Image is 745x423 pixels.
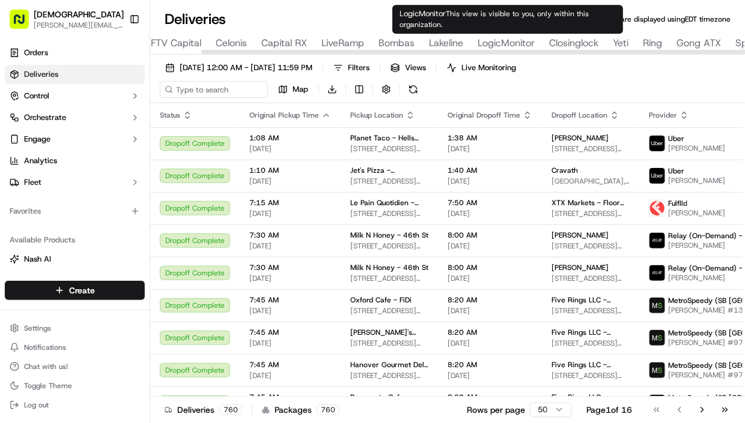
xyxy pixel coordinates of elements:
button: [DEMOGRAPHIC_DATA] [34,8,124,20]
div: 📗 [12,175,22,184]
span: [DATE] [448,241,532,251]
span: [DATE] [249,209,331,218]
a: Analytics [5,151,145,170]
img: relay_logo_black.png [649,265,665,281]
span: Oxford Cafe - FiDi [350,295,412,305]
span: Notifications [24,343,66,352]
a: Nash AI [10,254,140,265]
span: LogicMonitor [478,36,535,50]
span: [DATE] [448,338,532,348]
span: [PERSON_NAME] [668,143,725,153]
button: [PERSON_NAME][EMAIL_ADDRESS][DOMAIN_NAME] [34,20,124,30]
a: 📗Knowledge Base [7,169,97,190]
span: [STREET_ADDRESS][US_STATE] [552,144,630,154]
span: Cravath [552,166,578,175]
span: 1:40 AM [448,166,532,175]
button: Toggle Theme [5,377,145,394]
span: [STREET_ADDRESS][US_STATE] [552,306,630,316]
span: [DATE] [448,209,532,218]
span: Control [24,91,49,101]
img: profile_Fulflld_OnFleet_Thistle_SF.png [649,200,665,216]
a: Orders [5,43,145,62]
span: FTV Capital [151,36,201,50]
span: Ring [643,36,662,50]
span: Le Pain Quotidien - [STREET_ADDRESS] [350,198,428,208]
span: [STREET_ADDRESS][US_STATE] [350,306,428,316]
span: [PERSON_NAME] [552,133,609,143]
span: [DATE] [448,274,532,283]
span: Five Rings LLC - [GEOGRAPHIC_DATA] - Floor 30 [552,360,630,370]
span: Milk N Honey - 46th St [350,263,428,272]
span: [DATE] [249,306,331,316]
a: 💻API Documentation [97,169,198,190]
span: Bombas [379,36,415,50]
div: 760 [317,404,339,415]
span: [PERSON_NAME] [552,263,609,272]
span: [STREET_ADDRESS][US_STATE] [350,274,428,283]
span: API Documentation [114,173,193,185]
span: 1:08 AM [249,133,331,143]
span: [STREET_ADDRESS][US_STATE] [552,274,630,283]
span: Gong ATX [677,36,721,50]
span: [DATE] [448,306,532,316]
span: XTX Markets - Floor 64th Floor [552,198,630,208]
span: [STREET_ADDRESS][US_STATE] [552,241,630,251]
span: Knowledge Base [24,173,92,185]
button: Nash AI [5,250,145,269]
span: [PERSON_NAME] [668,208,725,218]
button: Fleet [5,173,145,192]
div: Available Products [5,230,145,250]
span: 7:45 AM [249,295,331,305]
span: Views [405,62,426,73]
span: [PERSON_NAME]'s Bagels [350,328,428,337]
button: Map [273,81,314,98]
div: Packages [262,404,339,416]
span: Jet's Pizza - [GEOGRAPHIC_DATA] [350,166,428,175]
div: LogicMonitor [392,5,623,34]
span: Deliveries [24,69,58,80]
span: Orchestrate [24,112,66,123]
span: Lakeline [429,36,463,50]
a: Powered byPylon [85,202,145,212]
span: 7:15 AM [249,198,331,208]
button: Settings [5,320,145,337]
div: 💻 [102,175,111,184]
span: Map [293,84,308,95]
span: [DATE] [249,144,331,154]
span: Five Rings LLC - [GEOGRAPHIC_DATA] - Floor 30 [552,392,630,402]
span: Yeti [613,36,628,50]
span: 8:00 AM [448,263,532,272]
span: 7:30 AM [249,263,331,272]
span: [STREET_ADDRESS][US_STATE] [552,338,630,348]
img: Nash [12,11,36,35]
button: Log out [5,397,145,413]
span: 1:38 AM [448,133,532,143]
button: Views [385,59,431,76]
span: [STREET_ADDRESS][US_STATE] [350,371,428,380]
span: 7:50 AM [448,198,532,208]
span: [DATE] [249,274,331,283]
img: metro_speed_logo.png [649,298,665,313]
img: uber-new-logo.jpeg [649,136,665,151]
span: Live Monitoring [461,62,516,73]
img: metro_speed_logo.png [649,330,665,346]
button: [DATE] 12:00 AM - [DATE] 11:59 PM [160,59,318,76]
h1: Deliveries [165,10,226,29]
span: [STREET_ADDRESS][US_STATE] [552,371,630,380]
span: Five Rings LLC - [GEOGRAPHIC_DATA] - Floor 30 [552,295,630,305]
span: [DATE] [448,144,532,154]
span: 8:20 AM [448,328,532,337]
span: [PERSON_NAME] [552,230,609,240]
button: Filters [328,59,375,76]
span: Original Pickup Time [249,110,319,120]
span: [PERSON_NAME] [668,176,725,185]
img: relay_logo_black.png [649,233,665,248]
div: Favorites [5,202,145,221]
button: Engage [5,130,145,149]
span: Uber [668,166,684,176]
span: [STREET_ADDRESS][US_STATE] [350,241,428,251]
span: Original Dropoff Time [448,110,520,120]
span: [STREET_ADDRESS][PERSON_NAME][US_STATE] [552,209,630,218]
a: Deliveries [5,65,145,84]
